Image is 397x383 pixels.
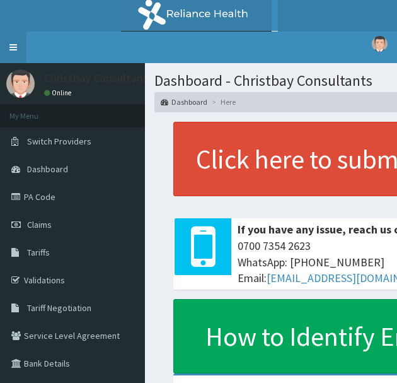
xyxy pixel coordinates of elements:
[161,97,207,107] a: Dashboard
[27,163,68,175] span: Dashboard
[6,69,35,98] img: User Image
[27,247,50,258] span: Tariffs
[27,302,91,314] span: Tariff Negotiation
[372,36,388,52] img: User Image
[44,73,153,84] p: Christbay Consultants
[44,88,74,97] a: Online
[27,136,91,147] span: Switch Providers
[209,97,236,107] li: Here
[27,219,52,230] span: Claims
